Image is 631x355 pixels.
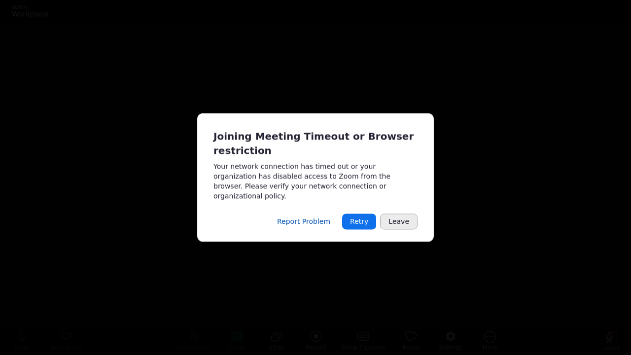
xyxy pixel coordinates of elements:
[269,214,338,230] button: Report Problem
[197,113,434,242] div: Meeting connected timeout.
[213,162,418,201] div: Your network connection has timed out or your organization has disabled access to Zoom from the b...
[380,214,418,230] button: Leave
[342,214,376,230] button: Retry
[213,129,418,157] div: Joining Meeting Timeout or Browser restriction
